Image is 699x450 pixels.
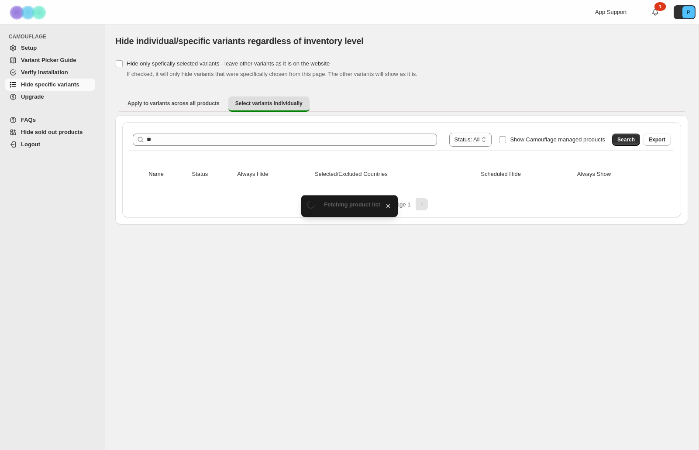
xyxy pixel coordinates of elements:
a: Setup [5,42,95,54]
button: Export [644,134,671,146]
a: Logout [5,138,95,151]
nav: Pagination [129,198,674,210]
div: Select variants individually [115,115,688,224]
span: Fetching product list [324,201,380,208]
button: Avatar with initials P [674,5,696,19]
span: App Support [595,9,627,15]
span: Verify Installation [21,69,68,76]
text: P [687,10,690,15]
span: Hide only spefically selected variants - leave other variants as it is on the website [127,60,330,67]
span: Select variants individually [235,100,303,107]
span: Hide individual/specific variants regardless of inventory level [115,36,364,46]
span: If checked, it will only hide variants that were specifically chosen from this page. The other va... [127,71,417,77]
span: Export [649,136,665,143]
button: Apply to variants across all products [121,96,227,110]
a: Variant Picker Guide [5,54,95,66]
button: Search [612,134,640,146]
span: Show Camouflage managed products [510,136,605,143]
th: Status [189,165,234,184]
a: Verify Installation [5,66,95,79]
img: Camouflage [7,0,51,24]
span: Page 1 [393,201,410,208]
div: 1 [654,2,666,11]
a: Hide specific variants [5,79,95,91]
span: CAMOUFLAGE [9,33,99,40]
th: Always Hide [234,165,312,184]
th: Selected/Excluded Countries [312,165,478,184]
span: Avatar with initials P [682,6,695,18]
th: Scheduled Hide [478,165,575,184]
span: Upgrade [21,93,44,100]
a: 1 [651,8,660,17]
th: Always Show [575,165,658,184]
button: Select variants individually [228,96,310,112]
span: Apply to variants across all products [127,100,220,107]
span: Search [617,136,635,143]
span: Variant Picker Guide [21,57,76,63]
span: Hide sold out products [21,129,83,135]
span: Setup [21,45,37,51]
th: Name [146,165,189,184]
a: Hide sold out products [5,126,95,138]
span: Logout [21,141,40,148]
span: Hide specific variants [21,81,79,88]
span: FAQs [21,117,36,123]
a: Upgrade [5,91,95,103]
a: FAQs [5,114,95,126]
